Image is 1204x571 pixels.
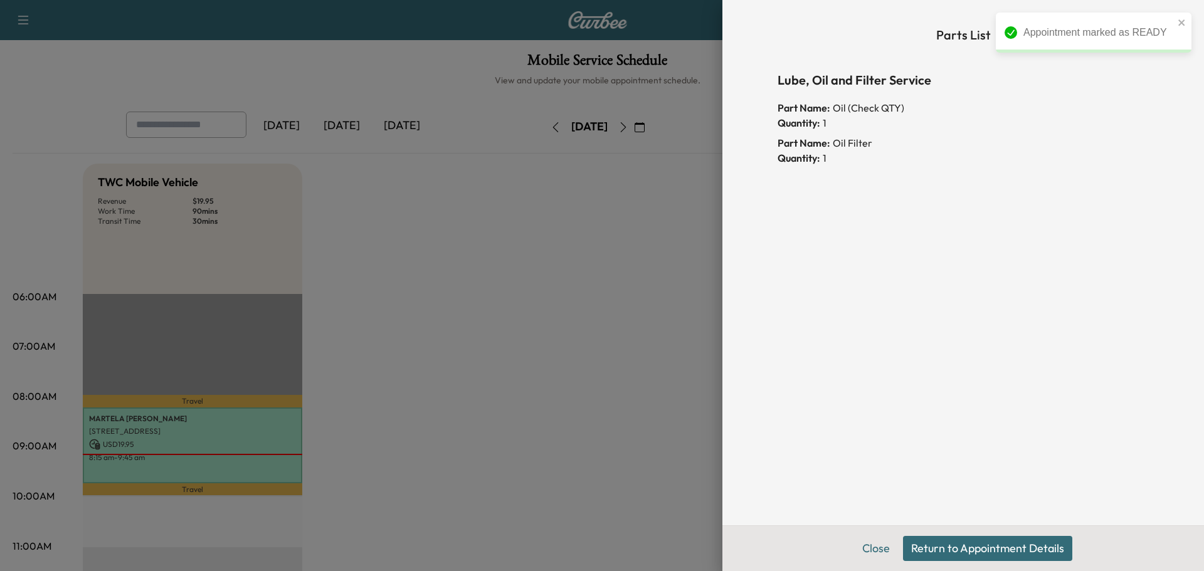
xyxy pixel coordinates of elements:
span: Quantity: [778,150,820,165]
div: Appointment marked as READY [1023,25,1174,40]
div: Oil Filter [778,135,1149,150]
button: close [1178,18,1186,28]
span: Part Name: [778,100,830,115]
div: Oil (Check QTY) [778,100,1149,115]
h6: Lube, Oil and Filter Service [778,70,1149,90]
div: 1 [778,115,1149,130]
h6: Parts List [778,25,1149,45]
span: Quantity: [778,115,820,130]
span: Part Name: [778,135,830,150]
button: Return to Appointment Details [903,536,1072,561]
div: 1 [778,150,1149,165]
button: Close [854,536,898,561]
